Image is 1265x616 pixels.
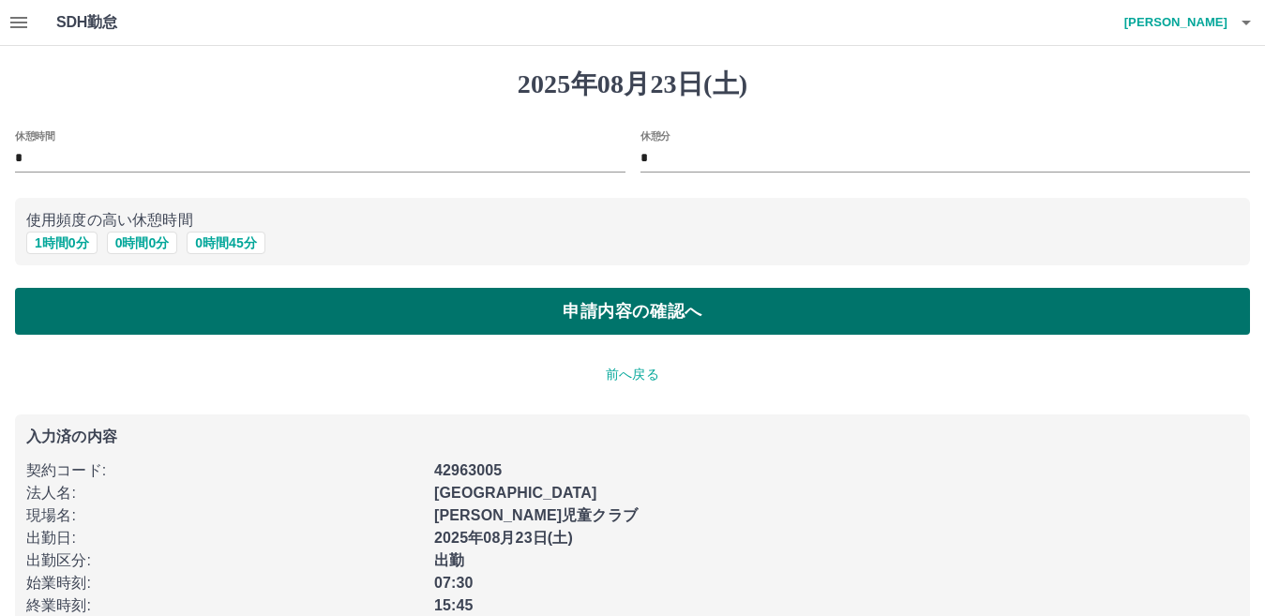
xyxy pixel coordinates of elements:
b: 出勤 [434,552,464,568]
b: [GEOGRAPHIC_DATA] [434,485,597,501]
h1: 2025年08月23日(土) [15,68,1250,100]
p: 出勤区分 : [26,549,423,572]
p: 法人名 : [26,482,423,504]
b: 2025年08月23日(土) [434,530,573,546]
button: 1時間0分 [26,232,98,254]
p: 契約コード : [26,459,423,482]
label: 休憩分 [640,128,670,143]
p: 現場名 : [26,504,423,527]
p: 入力済の内容 [26,429,1239,444]
button: 申請内容の確認へ [15,288,1250,335]
p: 使用頻度の高い休憩時間 [26,209,1239,232]
p: 出勤日 : [26,527,423,549]
button: 0時間0分 [107,232,178,254]
p: 前へ戻る [15,365,1250,384]
b: [PERSON_NAME]児童クラブ [434,507,638,523]
b: 42963005 [434,462,502,478]
b: 07:30 [434,575,474,591]
button: 0時間45分 [187,232,264,254]
p: 始業時刻 : [26,572,423,594]
b: 15:45 [434,597,474,613]
label: 休憩時間 [15,128,54,143]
